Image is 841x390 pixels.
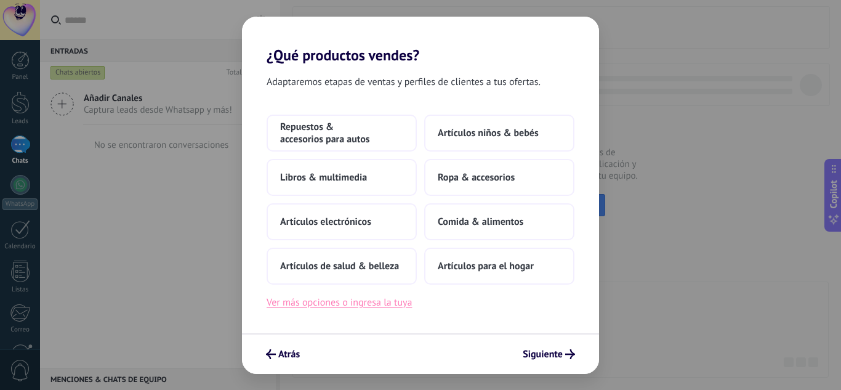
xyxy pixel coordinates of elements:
[267,295,412,311] button: Ver más opciones o ingresa la tuya
[280,216,371,228] span: Artículos electrónicos
[267,248,417,285] button: Artículos de salud & belleza
[523,350,563,359] span: Siguiente
[424,248,574,285] button: Artículos para el hogar
[517,344,581,365] button: Siguiente
[267,159,417,196] button: Libros & multimedia
[438,260,534,272] span: Artículos para el hogar
[424,203,574,240] button: Comida & alimentos
[280,171,367,184] span: Libros & multimedia
[260,344,305,365] button: Atrás
[438,171,515,184] span: Ropa & accesorios
[424,159,574,196] button: Ropa & accesorios
[280,260,399,272] span: Artículos de salud & belleza
[424,115,574,152] button: Artículos niños & bebés
[280,121,403,145] span: Repuestos & accesorios para autos
[438,216,523,228] span: Comida & alimentos
[278,350,300,359] span: Atrás
[267,203,417,240] button: Artículos electrónicos
[242,17,599,64] h2: ¿Qué productos vendes?
[267,115,417,152] button: Repuestos & accesorios para autos
[438,127,539,139] span: Artículos niños & bebés
[267,74,541,90] span: Adaptaremos etapas de ventas y perfiles de clientes a tus ofertas.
